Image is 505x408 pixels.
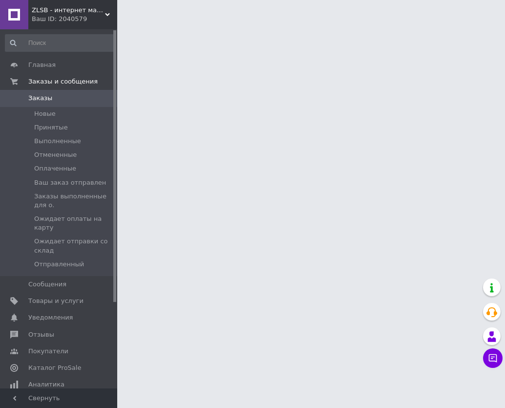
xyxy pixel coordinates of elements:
span: Отправленный [34,260,84,269]
span: Принятые [34,123,68,132]
button: Чат с покупателем [483,348,503,368]
span: Сообщения [28,280,66,289]
span: ZLSB - интернет магазин Ювелирный Дом [32,6,105,15]
span: Оплаченные [34,164,76,173]
span: Ожидает отправки со склад [34,237,114,255]
span: Аналитика [28,380,64,389]
span: Выполненные [34,137,81,146]
span: Товары и услуги [28,297,84,305]
div: Ваш ID: 2040579 [32,15,117,23]
span: Заказы [28,94,52,103]
span: Главная [28,61,56,69]
span: Покупатели [28,347,68,356]
span: Отзывы [28,330,54,339]
span: Ожидает оплаты на карту [34,215,114,232]
span: Каталог ProSale [28,364,81,372]
span: Отмененные [34,150,77,159]
span: Уведомления [28,313,73,322]
input: Поиск [5,34,115,52]
span: Ваш заказ отправлен [34,178,106,187]
span: Заказы и сообщения [28,77,98,86]
span: Заказы выполненные для о. [34,192,114,210]
span: Новые [34,109,56,118]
